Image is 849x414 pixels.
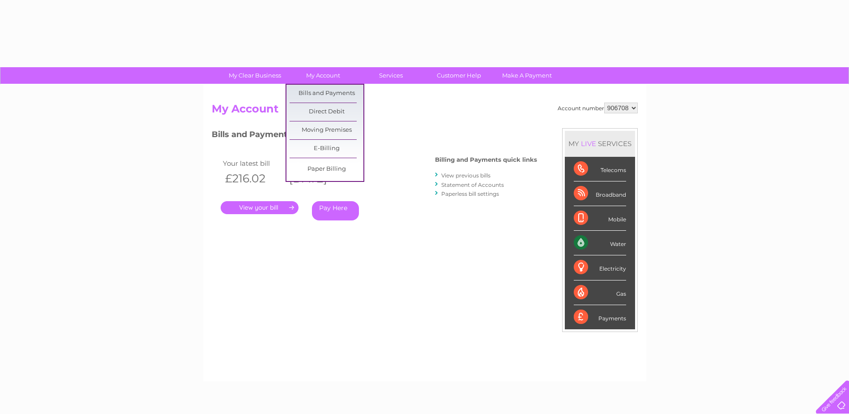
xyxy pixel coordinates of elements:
div: LIVE [579,139,598,148]
div: Telecoms [574,157,626,181]
h4: Billing and Payments quick links [435,156,537,163]
a: Customer Help [422,67,496,84]
a: . [221,201,299,214]
a: View previous bills [441,172,491,179]
a: Direct Debit [290,103,363,121]
div: Payments [574,305,626,329]
a: Services [354,67,428,84]
div: Gas [574,280,626,305]
a: My Account [286,67,360,84]
a: Make A Payment [490,67,564,84]
div: MY SERVICES [565,131,635,156]
h2: My Account [212,103,638,120]
div: Account number [558,103,638,113]
td: Invoice date [285,157,349,169]
div: Electricity [574,255,626,280]
div: Mobile [574,206,626,231]
a: E-Billing [290,140,363,158]
a: My Clear Business [218,67,292,84]
div: Broadband [574,181,626,206]
h3: Bills and Payments [212,128,537,144]
a: Moving Premises [290,121,363,139]
a: Paperless bill settings [441,190,499,197]
td: Your latest bill [221,157,285,169]
div: Water [574,231,626,255]
a: Paper Billing [290,160,363,178]
th: [DATE] [285,169,349,188]
a: Statement of Accounts [441,181,504,188]
th: £216.02 [221,169,285,188]
a: Pay Here [312,201,359,220]
a: Bills and Payments [290,85,363,103]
